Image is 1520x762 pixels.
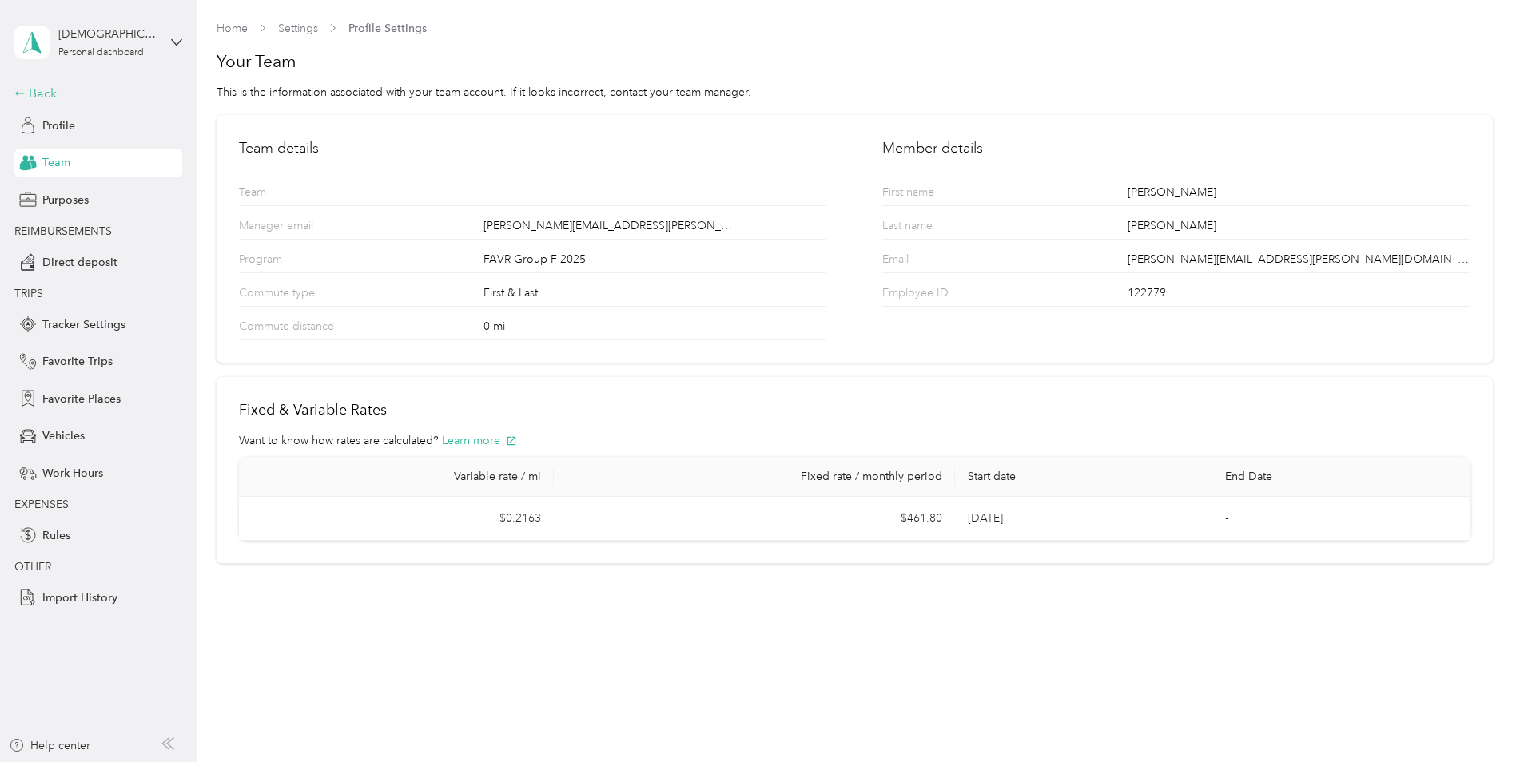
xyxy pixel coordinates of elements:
h1: Your Team [217,50,1493,73]
span: Tracker Settings [42,316,125,333]
div: Personal dashboard [58,48,144,58]
span: Work Hours [42,465,103,482]
span: Favorite Places [42,391,121,407]
p: Commute distance [239,318,362,339]
td: - [1212,497,1470,541]
p: Team [239,184,362,205]
span: Team [42,154,70,171]
p: Employee ID [882,284,1005,306]
div: [DEMOGRAPHIC_DATA][PERSON_NAME] [58,26,158,42]
td: $461.80 [554,497,955,541]
button: Help center [9,737,90,754]
span: Profile Settings [348,20,427,37]
a: Home [217,22,248,35]
span: REIMBURSEMENTS [14,224,112,238]
div: [PERSON_NAME] [1128,184,1470,205]
div: Back [14,84,174,103]
span: OTHER [14,560,51,573]
th: Variable rate / mi [239,457,554,497]
span: Favorite Trips [42,353,113,370]
p: Commute type [239,284,362,306]
th: Start date [955,457,1212,497]
p: Program [239,251,362,272]
span: Rules [42,527,70,544]
p: Last name [882,217,1005,239]
span: Import History [42,589,117,606]
p: Manager email [239,217,362,239]
button: Learn more [442,432,517,449]
td: $0.2163 [239,497,554,541]
h2: Member details [882,137,1470,159]
span: Vehicles [42,427,85,444]
div: 122779 [1128,284,1470,306]
span: Purposes [42,192,89,208]
p: First name [882,184,1005,205]
div: FAVR Group F 2025 [483,251,826,272]
th: End Date [1212,457,1470,497]
h2: Team details [239,137,826,159]
span: Profile [42,117,75,134]
div: 0 mi [483,318,826,339]
th: Fixed rate / monthly period [554,457,955,497]
h2: Fixed & Variable Rates [239,399,1470,421]
div: [PERSON_NAME][EMAIL_ADDRESS][PERSON_NAME][DOMAIN_NAME] [1128,251,1470,272]
span: Direct deposit [42,254,117,271]
div: [PERSON_NAME] [1128,217,1470,239]
td: [DATE] [955,497,1212,541]
a: Settings [278,22,318,35]
div: This is the information associated with your team account. If it looks incorrect, contact your te... [217,84,1493,101]
iframe: Everlance-gr Chat Button Frame [1430,673,1520,762]
div: Want to know how rates are calculated? [239,432,1470,449]
span: EXPENSES [14,498,69,511]
span: TRIPS [14,287,43,300]
div: First & Last [483,284,826,306]
span: [PERSON_NAME][EMAIL_ADDRESS][PERSON_NAME][DOMAIN_NAME] [483,217,741,234]
p: Email [882,251,1005,272]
